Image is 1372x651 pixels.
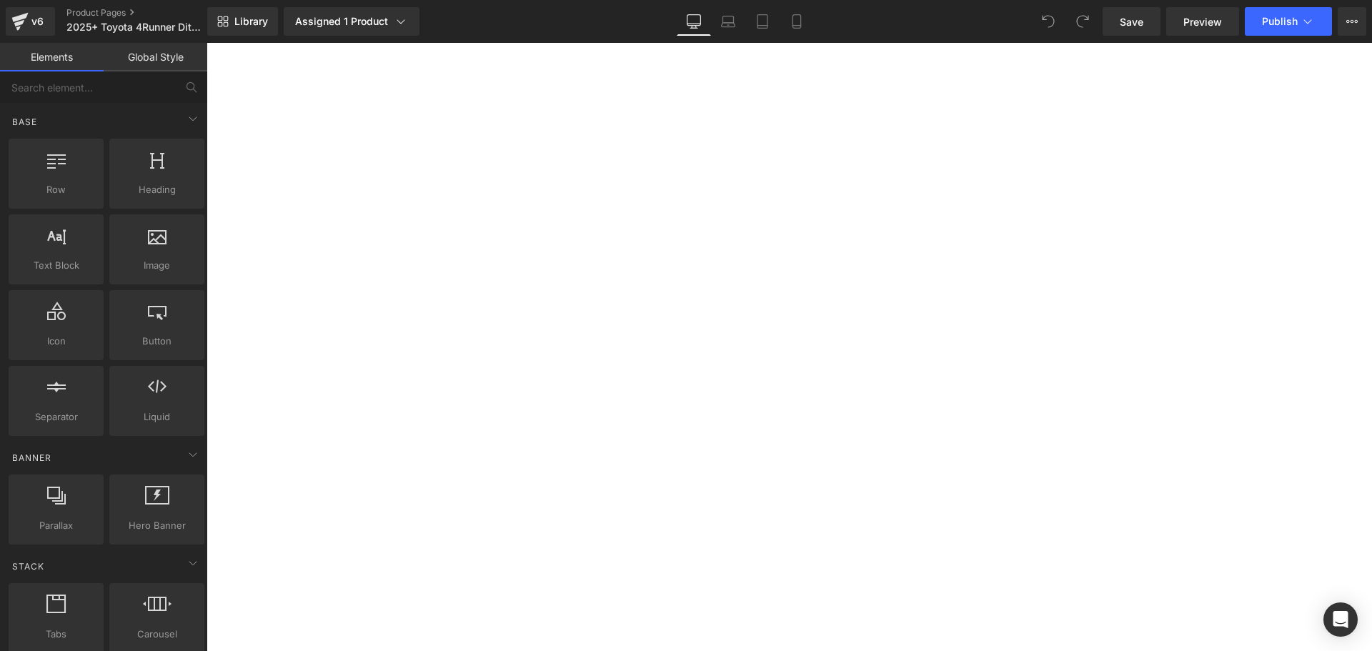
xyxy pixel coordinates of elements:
span: Carousel [114,627,200,642]
span: Image [114,258,200,273]
div: v6 [29,12,46,31]
div: Open Intercom Messenger [1323,602,1358,637]
span: Banner [11,451,53,464]
span: Preview [1183,14,1222,29]
button: Undo [1034,7,1063,36]
span: Text Block [13,258,99,273]
span: Heading [114,182,200,197]
a: Laptop [711,7,745,36]
span: Library [234,15,268,28]
span: Button [114,334,200,349]
span: Base [11,115,39,129]
span: Separator [13,409,99,424]
a: v6 [6,7,55,36]
a: Tablet [745,7,780,36]
button: Publish [1245,7,1332,36]
span: Stack [11,560,46,573]
a: New Library [207,7,278,36]
span: Publish [1262,16,1298,27]
div: Assigned 1 Product [295,14,408,29]
span: Row [13,182,99,197]
span: Icon [13,334,99,349]
a: Product Pages [66,7,231,19]
button: More [1338,7,1366,36]
span: Hero Banner [114,518,200,533]
span: 2025+ Toyota 4Runner Ditch Lights PRO [66,21,204,33]
span: Liquid [114,409,200,424]
span: Parallax [13,518,99,533]
span: Save [1120,14,1143,29]
a: Global Style [104,43,207,71]
a: Desktop [677,7,711,36]
a: Preview [1166,7,1239,36]
span: Tabs [13,627,99,642]
a: Mobile [780,7,814,36]
button: Redo [1068,7,1097,36]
